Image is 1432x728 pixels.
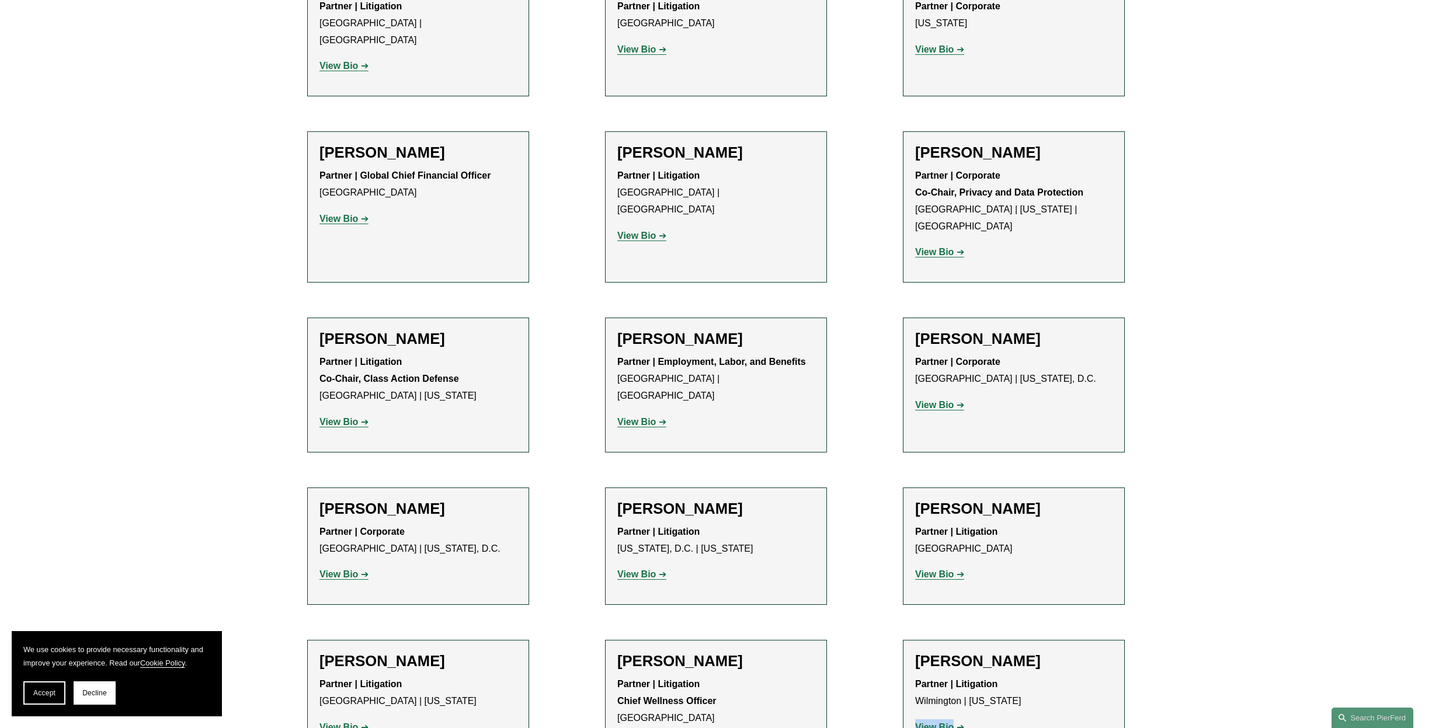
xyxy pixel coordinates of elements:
strong: Partner | Global Chief Financial Officer [319,170,491,180]
h2: [PERSON_NAME] [319,330,517,348]
h2: [PERSON_NAME] [617,500,815,518]
strong: Partner | Employment, Labor, and Benefits [617,357,806,367]
p: [GEOGRAPHIC_DATA] | [GEOGRAPHIC_DATA] [617,354,815,404]
p: [GEOGRAPHIC_DATA] [319,168,517,201]
p: We use cookies to provide necessary functionality and improve your experience. Read our . [23,643,210,670]
strong: Partner | Litigation [319,679,402,689]
p: [GEOGRAPHIC_DATA] | [US_STATE] | [GEOGRAPHIC_DATA] [915,168,1113,235]
a: View Bio [319,417,369,427]
button: Decline [74,681,116,705]
span: Decline [82,689,107,697]
strong: View Bio [617,44,656,54]
h2: [PERSON_NAME] [319,652,517,670]
strong: Partner | Litigation [617,1,700,11]
h2: [PERSON_NAME] [915,652,1113,670]
a: View Bio [617,44,666,54]
strong: Partner | Corporate [319,527,405,537]
p: [GEOGRAPHIC_DATA] | [US_STATE] [319,354,517,404]
a: View Bio [319,61,369,71]
h2: [PERSON_NAME] [319,500,517,518]
a: View Bio [319,569,369,579]
strong: View Bio [915,400,954,410]
strong: Partner | Litigation Chief Wellness Officer [617,679,717,706]
p: [GEOGRAPHIC_DATA] | [US_STATE], D.C. [915,354,1113,388]
a: View Bio [617,417,666,427]
p: [GEOGRAPHIC_DATA] | [US_STATE] [319,676,517,710]
strong: View Bio [319,61,358,71]
strong: Partner | Corporate [915,1,1000,11]
p: [GEOGRAPHIC_DATA] | [US_STATE], D.C. [319,524,517,558]
h2: [PERSON_NAME] [915,500,1113,518]
a: Search this site [1332,708,1413,728]
a: Cookie Policy [140,659,185,667]
a: View Bio [915,44,964,54]
p: [GEOGRAPHIC_DATA] | [GEOGRAPHIC_DATA] [617,168,815,218]
a: View Bio [617,569,666,579]
a: View Bio [915,400,964,410]
strong: View Bio [617,417,656,427]
span: Accept [33,689,55,697]
strong: View Bio [617,231,656,241]
strong: Partner | Litigation [617,527,700,537]
strong: View Bio [915,44,954,54]
strong: Partner | Corporate [915,357,1000,367]
strong: Partner | Litigation [915,527,997,537]
a: View Bio [617,231,666,241]
h2: [PERSON_NAME] [915,330,1113,348]
strong: View Bio [319,214,358,224]
strong: Partner | Corporate Co-Chair, Privacy and Data Protection [915,170,1083,197]
p: [GEOGRAPHIC_DATA] [915,524,1113,558]
section: Cookie banner [12,631,222,716]
h2: [PERSON_NAME] [319,144,517,162]
strong: View Bio [319,569,358,579]
strong: View Bio [617,569,656,579]
p: Wilmington | [US_STATE] [915,676,1113,710]
h2: [PERSON_NAME] [617,330,815,348]
strong: View Bio [915,247,954,257]
a: View Bio [915,247,964,257]
strong: Partner | Litigation Co-Chair, Class Action Defense [319,357,459,384]
strong: Partner | Litigation [617,170,700,180]
strong: View Bio [915,569,954,579]
p: [US_STATE], D.C. | [US_STATE] [617,524,815,558]
h2: [PERSON_NAME] [915,144,1113,162]
h2: [PERSON_NAME] [617,652,815,670]
strong: Partner | Litigation [915,679,997,689]
h2: [PERSON_NAME] [617,144,815,162]
button: Accept [23,681,65,705]
p: [GEOGRAPHIC_DATA] [617,676,815,726]
strong: View Bio [319,417,358,427]
a: View Bio [319,214,369,224]
a: View Bio [915,569,964,579]
strong: Partner | Litigation [319,1,402,11]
